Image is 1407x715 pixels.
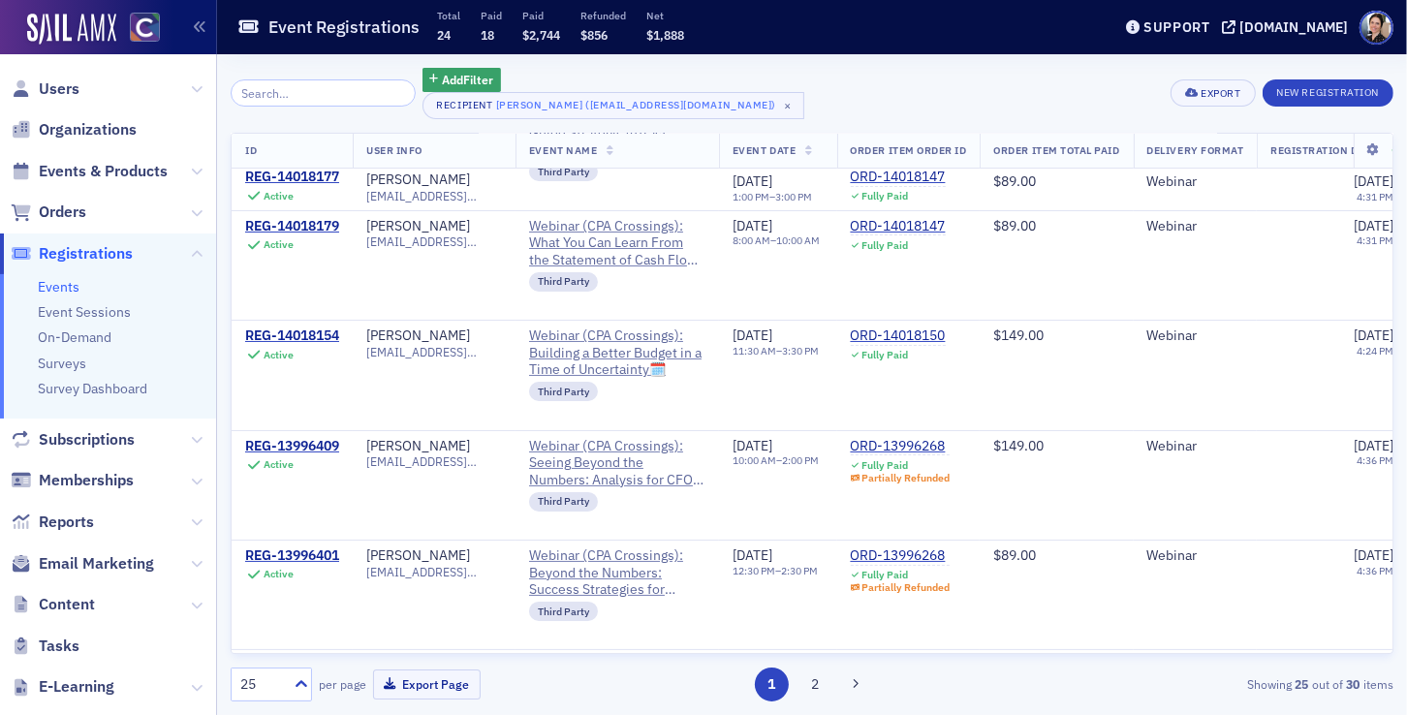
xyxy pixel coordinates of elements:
[1360,11,1393,45] span: Profile
[861,239,908,252] div: Fully Paid
[1354,546,1393,564] span: [DATE]
[366,218,470,235] a: [PERSON_NAME]
[529,602,598,621] div: Third Party
[1357,564,1393,577] time: 4:36 PM
[38,278,79,295] a: Events
[733,172,772,190] span: [DATE]
[116,13,160,46] a: View Homepage
[39,636,79,657] span: Tasks
[529,272,598,292] div: Third Party
[11,243,133,264] a: Registrations
[38,355,86,372] a: Surveys
[264,568,294,580] div: Active
[1143,18,1210,36] div: Support
[529,547,705,599] span: Webinar (CPA Crossings): Beyond the Numbers: Success Strategies for Female CPAs🗓️
[366,345,502,359] span: [EMAIL_ADDRESS][DOMAIN_NAME]
[1147,547,1244,565] div: Webinar
[779,97,797,114] span: ×
[861,349,908,361] div: Fully Paid
[264,238,294,251] div: Active
[529,218,705,269] a: Webinar (CPA Crossings): What You Can Learn From the Statement of Cash Flows🗓️
[1292,675,1312,693] strong: 25
[775,190,812,203] time: 3:00 PM
[1357,344,1393,357] time: 4:24 PM
[481,27,494,43] span: 18
[993,326,1044,344] span: $149.00
[1147,218,1244,235] div: Webinar
[861,191,908,203] div: Fully Paid
[529,162,598,181] div: Third Party
[529,438,705,489] a: Webinar (CPA Crossings): Seeing Beyond the Numbers: Analysis for CFOs & Controllers🗓️
[733,191,812,203] div: –
[11,161,168,182] a: Events & Products
[1201,88,1240,99] div: Export
[733,454,819,467] div: –
[245,327,339,345] a: REG-14018154
[39,78,79,100] span: Users
[437,99,493,111] div: Recipient
[39,119,137,140] span: Organizations
[861,581,950,594] div: Partially Refunded
[733,546,772,564] span: [DATE]
[1239,18,1348,36] div: [DOMAIN_NAME]
[529,492,598,512] div: Third Party
[366,547,470,565] div: [PERSON_NAME]
[733,344,776,357] time: 11:30 AM
[580,27,608,43] span: $856
[27,14,116,45] a: SailAMX
[781,564,818,577] time: 2:30 PM
[39,243,133,264] span: Registrations
[245,438,339,455] a: REG-13996409
[1147,174,1244,192] div: Webinar
[993,437,1044,454] span: $149.00
[11,119,137,140] a: Organizations
[522,9,560,22] p: Paid
[1147,143,1244,157] span: Delivery Format
[481,9,502,22] p: Paid
[776,233,820,247] time: 10:00 AM
[11,594,95,615] a: Content
[733,453,776,467] time: 10:00 AM
[245,170,339,187] div: REG-14018177
[366,171,470,189] div: [PERSON_NAME]
[1019,675,1393,693] div: Showing out of items
[733,345,819,357] div: –
[240,674,283,695] div: 25
[733,190,769,203] time: 1:00 PM
[782,453,819,467] time: 2:00 PM
[11,470,134,491] a: Memberships
[1263,79,1393,107] button: New Registration
[755,668,789,701] button: 1
[264,190,294,202] div: Active
[264,458,294,471] div: Active
[39,676,114,698] span: E-Learning
[851,547,951,565] a: ORD-13996268
[851,143,967,157] span: Order Item Order ID
[1357,233,1393,247] time: 4:31 PM
[646,9,684,22] p: Net
[851,327,946,345] a: ORD-14018150
[366,438,470,455] div: [PERSON_NAME]
[366,188,502,202] span: [EMAIL_ADDRESS][DOMAIN_NAME]
[268,16,420,39] h1: Event Registrations
[782,344,819,357] time: 3:30 PM
[733,143,796,157] span: Event Date
[39,512,94,533] span: Reports
[38,328,111,346] a: On-Demand
[11,553,154,575] a: Email Marketing
[39,429,135,451] span: Subscriptions
[366,327,470,345] div: [PERSON_NAME]
[1270,143,1377,157] span: Registration Date
[245,218,339,235] div: REG-14018179
[422,68,502,92] button: AddFilter
[851,438,951,455] a: ORD-13996268
[851,218,946,235] div: ORD-14018147
[39,594,95,615] span: Content
[39,470,134,491] span: Memberships
[11,78,79,100] a: Users
[11,202,86,223] a: Orders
